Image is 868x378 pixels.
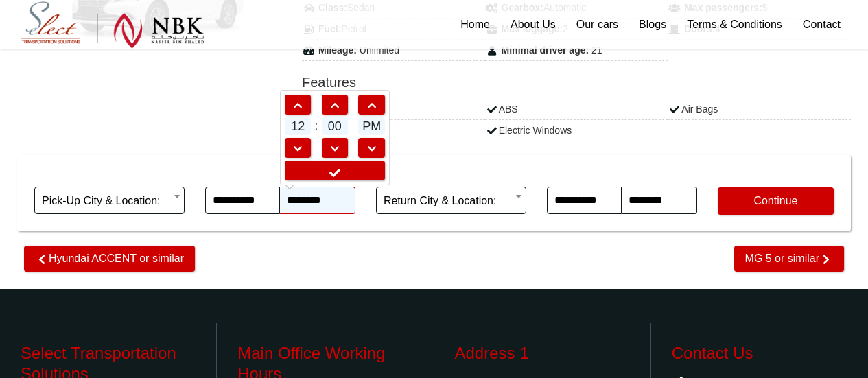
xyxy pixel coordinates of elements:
[668,99,851,120] div: Air Bags
[384,187,519,215] span: Return City & Location:
[455,343,630,364] h3: Address 1
[734,246,844,272] a: MG 5 or similar
[302,72,851,93] span: Features
[672,343,847,364] h3: Contact Us
[376,187,526,214] span: Return City & Location:
[360,45,399,56] span: Unlimited
[485,99,668,120] div: ABS
[34,187,185,214] span: Pick-Up City & Location:
[322,117,348,135] span: 00
[302,99,485,120] div: A/C
[42,187,177,215] span: Pick-Up City & Location:
[718,187,834,215] button: Continue
[285,117,311,135] span: 12
[318,45,357,56] strong: Mileage:
[502,45,589,56] strong: Minimal driver age:
[302,120,485,141] div: Central Locking
[34,162,185,187] span: Pick-up Location
[24,246,195,272] a: Hyundai ACCENT or similar
[312,116,320,137] td: :
[547,162,697,187] span: Return Date
[376,162,526,187] span: Return Location
[358,117,385,135] span: PM
[591,45,602,56] span: 21
[485,120,668,141] div: Electric Windows
[21,1,204,49] img: Select Rent a Car
[205,162,355,187] span: Pick-Up Date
